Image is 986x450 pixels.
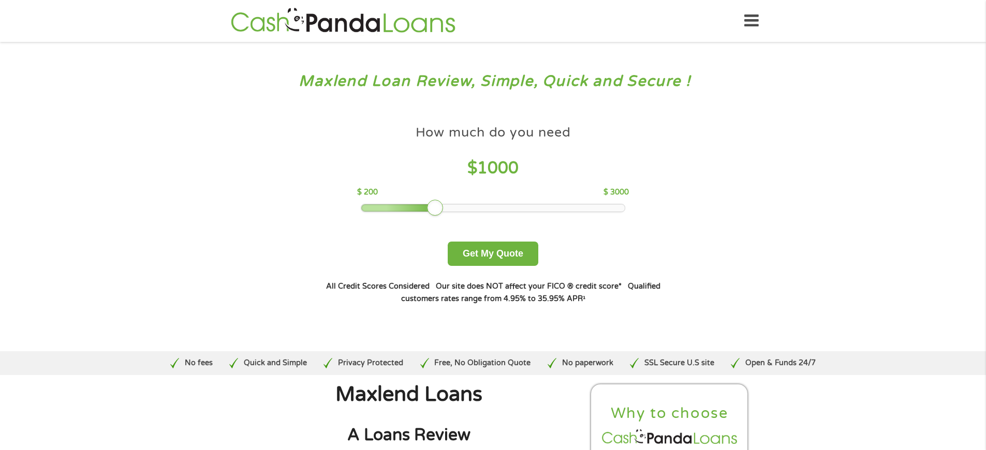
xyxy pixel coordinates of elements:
strong: Our site does NOT affect your FICO ® credit score* [436,282,622,291]
p: Quick and Simple [244,357,307,369]
p: SSL Secure U.S site [644,357,714,369]
h2: Why to choose [600,404,740,423]
p: Free, No Obligation Quote [434,357,531,369]
span: 1000 [477,158,519,178]
p: $ 200 [357,187,378,198]
img: GetLoanNow Logo [228,6,459,36]
p: Privacy Protected [338,357,403,369]
h3: Maxlend Loan Review, Simple, Quick and Secure ! [30,72,956,91]
p: No paperwork [562,357,613,369]
p: Open & Funds 24/7 [745,357,816,369]
strong: All Credit Scores Considered [326,282,430,291]
p: No fees [185,357,213,369]
span: Maxlend Loans [335,382,482,407]
p: $ 3000 [604,187,629,198]
strong: Qualified customers rates range from 4.95% to 35.95% APR¹ [401,282,660,303]
h4: $ [357,158,629,179]
button: Get My Quote [448,242,538,266]
h2: A Loans Review [237,425,581,446]
h4: How much do you need [416,124,571,141]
